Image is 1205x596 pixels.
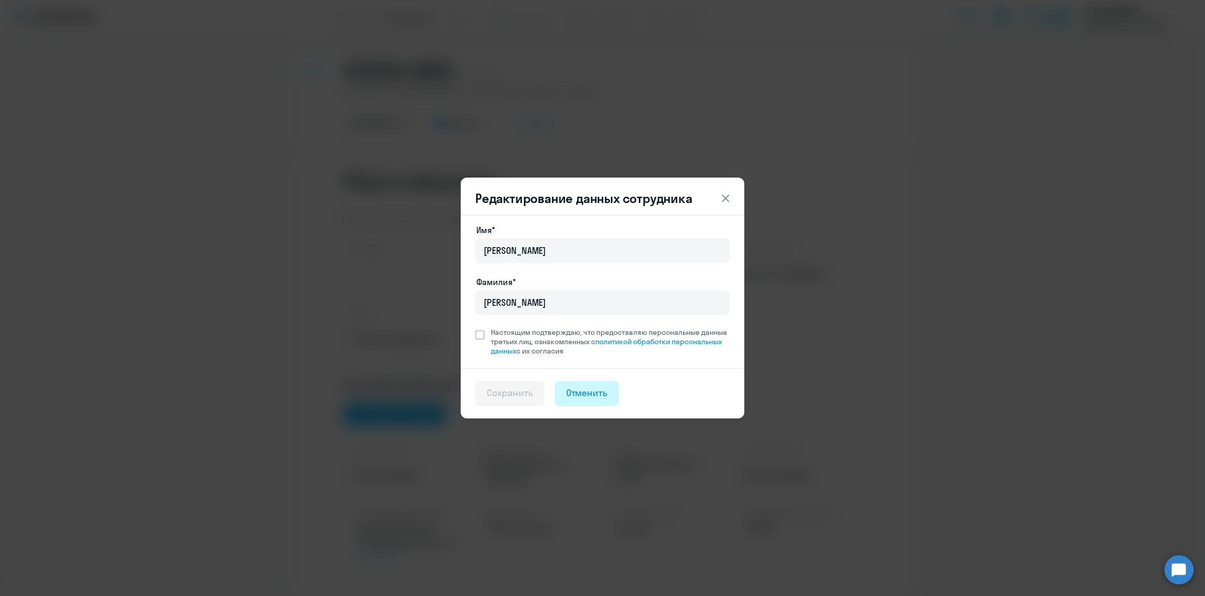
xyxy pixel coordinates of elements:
[555,381,619,406] button: Отменить
[566,386,608,400] div: Отменить
[475,381,544,406] button: Сохранить
[487,386,533,400] div: Сохранить
[491,337,722,356] a: политикой обработки персональных данных
[476,276,516,288] label: Фамилия*
[491,328,730,356] span: Настоящим подтверждаю, что предоставляю персональные данные третьих лиц, ознакомленных с с их сог...
[461,190,744,207] header: Редактирование данных сотрудника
